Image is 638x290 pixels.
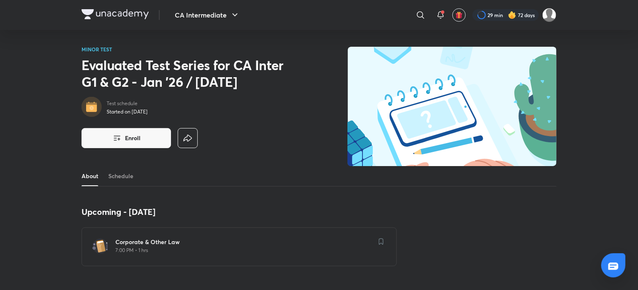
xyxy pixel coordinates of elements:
[115,238,373,246] h6: Corporate & Other Law
[82,207,397,217] h4: Upcoming - [DATE]
[82,9,149,21] a: Company Logo
[170,7,245,23] button: CA Intermediate
[508,11,516,19] img: streak
[82,166,98,186] a: About
[452,8,466,22] button: avatar
[107,108,148,115] p: Started on [DATE]
[455,11,463,19] img: avatar
[125,134,140,142] span: Enroll
[92,238,109,255] img: test
[82,9,149,19] img: Company Logo
[379,238,384,245] img: save
[82,57,296,90] h2: Evaluated Test Series for CA Inter G1 & G2 - Jan '26 / [DATE]
[115,247,373,254] p: 7:00 PM • 1 hrs
[108,166,133,186] a: Schedule
[542,8,556,22] img: siddhant soni
[82,47,296,52] p: MINOR TEST
[107,100,148,107] p: Test schedule
[82,128,171,148] button: Enroll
